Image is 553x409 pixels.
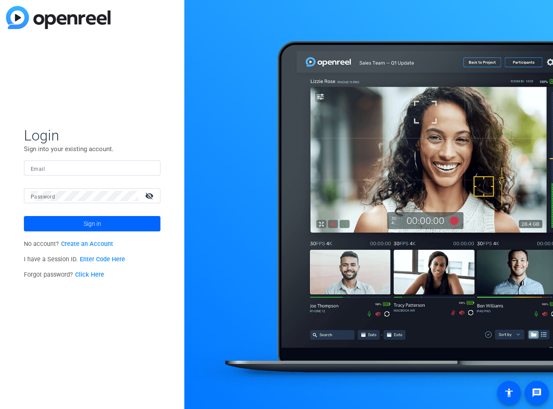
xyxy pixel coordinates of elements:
[75,271,104,278] a: Click Here
[24,216,160,231] button: Sign in
[140,190,160,202] mat-icon: visibility_off
[24,126,160,144] span: Login
[6,6,111,29] img: blue-gradient.svg
[24,240,113,248] span: No account?
[31,194,55,200] mat-label: Password
[532,388,542,398] mat-icon: message
[504,388,514,398] mat-icon: accessibility
[31,166,45,172] mat-label: Email
[31,163,154,173] input: Enter Email Address
[80,256,125,263] a: Enter Code Here
[61,240,113,248] a: Create an Account
[24,144,160,154] p: Sign into your existing account.
[84,213,101,234] span: Sign in
[24,271,104,278] span: Forgot password?
[24,256,125,263] span: I have a Session ID.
